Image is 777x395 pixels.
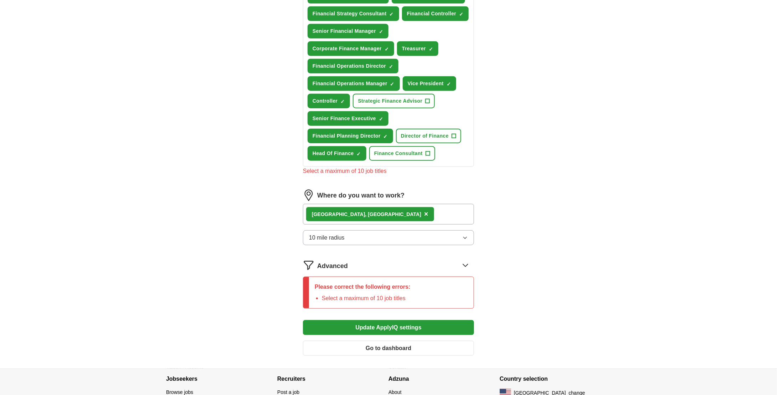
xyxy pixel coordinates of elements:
button: Financial Controller✓ [402,6,469,21]
span: ✓ [357,151,361,157]
div: [GEOGRAPHIC_DATA], [GEOGRAPHIC_DATA] [312,211,421,218]
button: Controller✓ [308,94,350,108]
span: Financial Operations Director [313,62,386,70]
button: × [424,209,428,220]
span: Head Of Finance [313,150,354,157]
span: ✓ [385,46,389,52]
span: Strategic Finance Advisor [358,97,422,105]
span: ✓ [384,134,388,139]
span: ✓ [459,11,463,17]
img: filter [303,260,314,271]
p: Please correct the following errors: [315,283,411,291]
button: Financial Strategy Consultant✓ [308,6,399,21]
button: Financial Planning Director✓ [308,129,393,143]
span: ✓ [390,11,394,17]
span: Corporate Finance Manager [313,45,382,52]
span: Controller [313,97,338,105]
button: 10 mile radius [303,230,474,245]
span: Advanced [317,261,348,271]
span: ✓ [389,64,393,70]
button: Head Of Finance✓ [308,146,366,161]
label: Where do you want to work? [317,191,405,200]
button: Director of Finance [396,129,461,143]
span: × [424,210,428,218]
button: Finance Consultant [369,146,435,161]
span: Financial Planning Director [313,132,381,140]
h4: Country selection [500,369,611,389]
button: Strategic Finance Advisor [353,94,435,108]
button: Vice President✓ [403,76,456,91]
li: Select a maximum of 10 job titles [322,294,411,303]
span: ✓ [429,46,433,52]
span: Vice President [408,80,444,87]
div: Select a maximum of 10 job titles [303,167,474,175]
button: Senior Financial Manager✓ [308,24,388,39]
span: Senior Financial Manager [313,27,376,35]
span: Senior Finance Executive [313,115,376,122]
button: Corporate Finance Manager✓ [308,41,394,56]
button: Financial Operations Manager✓ [308,76,400,91]
span: ✓ [379,116,383,122]
img: location.png [303,190,314,201]
button: Treasurer✓ [397,41,438,56]
button: Financial Operations Director✓ [308,59,398,73]
span: Treasurer [402,45,426,52]
span: Financial Controller [407,10,456,17]
span: Financial Strategy Consultant [313,10,387,17]
span: 10 mile radius [309,234,345,242]
button: Update ApplyIQ settings [303,320,474,335]
span: ✓ [340,99,345,104]
span: ✓ [447,81,451,87]
button: Senior Finance Executive✓ [308,111,388,126]
span: Finance Consultant [374,150,423,157]
span: Financial Operations Manager [313,80,387,87]
button: Go to dashboard [303,341,474,356]
span: ✓ [379,29,383,35]
span: ✓ [390,81,395,87]
span: Director of Finance [401,132,449,140]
